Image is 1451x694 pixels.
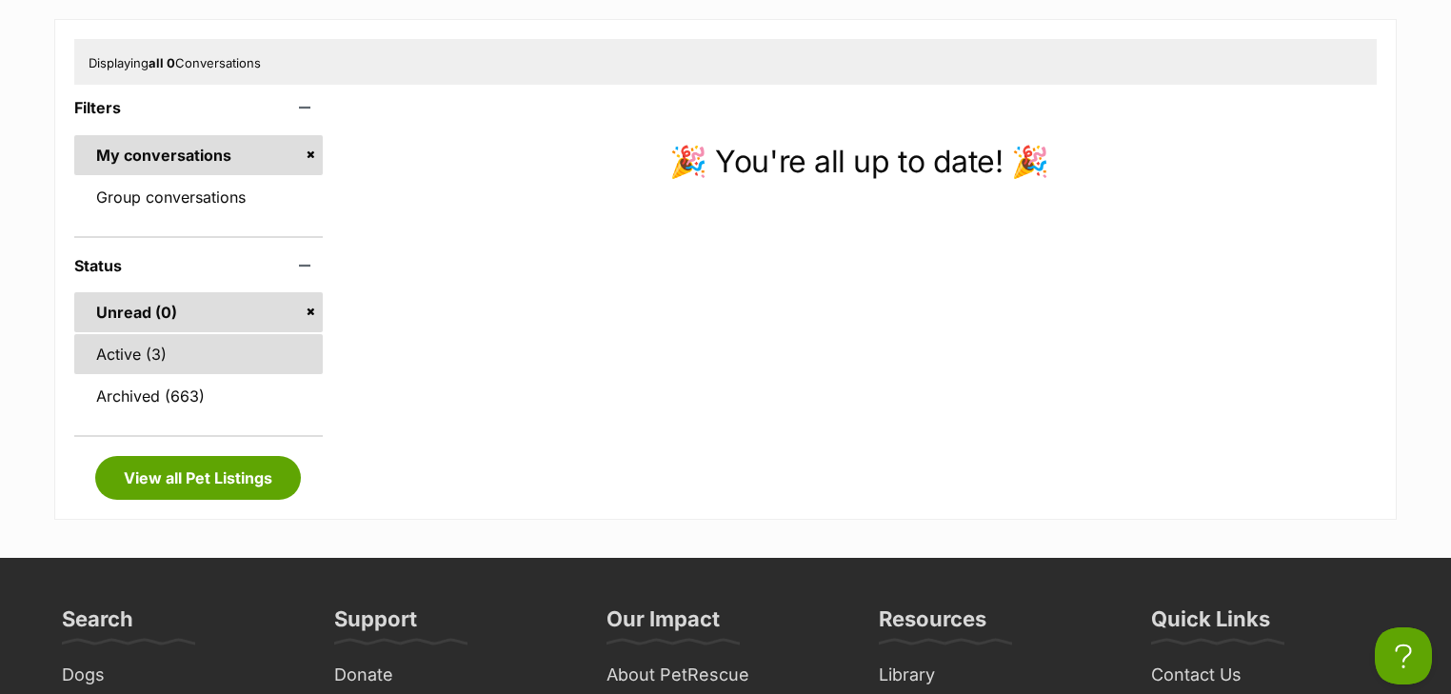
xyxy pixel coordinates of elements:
[74,257,323,274] header: Status
[62,605,133,644] h3: Search
[342,139,1377,185] p: 🎉 You're all up to date! 🎉
[1375,627,1432,684] iframe: Help Scout Beacon - Open
[599,661,852,690] a: About PetRescue
[879,605,986,644] h3: Resources
[149,55,175,70] strong: all 0
[74,135,323,175] a: My conversations
[54,661,308,690] a: Dogs
[95,456,301,500] a: View all Pet Listings
[89,55,261,70] span: Displaying Conversations
[1151,605,1270,644] h3: Quick Links
[74,99,323,116] header: Filters
[327,661,580,690] a: Donate
[74,177,323,217] a: Group conversations
[74,292,323,332] a: Unread (0)
[1143,661,1397,690] a: Contact Us
[334,605,417,644] h3: Support
[74,376,323,416] a: Archived (663)
[871,661,1124,690] a: Library
[606,605,720,644] h3: Our Impact
[74,334,323,374] a: Active (3)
